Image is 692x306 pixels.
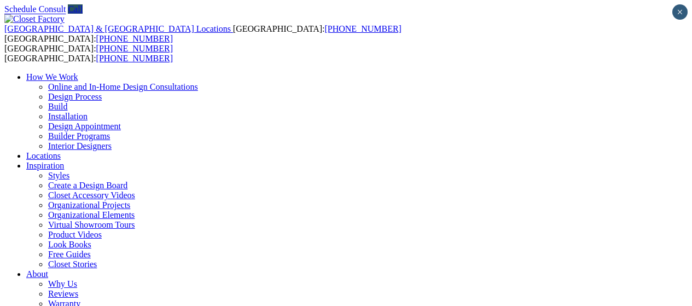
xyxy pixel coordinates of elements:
span: [GEOGRAPHIC_DATA]: [GEOGRAPHIC_DATA]: [4,44,173,63]
a: Organizational Projects [48,200,130,210]
a: About [26,269,48,279]
span: [GEOGRAPHIC_DATA]: [GEOGRAPHIC_DATA]: [4,24,402,43]
a: Reviews [48,289,78,298]
a: Schedule Consult [4,4,66,14]
span: [GEOGRAPHIC_DATA] & [GEOGRAPHIC_DATA] Locations [4,24,231,33]
a: Organizational Elements [48,210,135,220]
a: Create a Design Board [48,181,127,190]
a: [PHONE_NUMBER] [96,34,173,43]
a: Look Books [48,240,91,249]
a: Product Videos [48,230,102,239]
a: [PHONE_NUMBER] [96,44,173,53]
a: Why Us [48,279,77,288]
button: Close [672,4,688,20]
a: Closet Accessory Videos [48,190,135,200]
a: Installation [48,112,88,121]
a: [GEOGRAPHIC_DATA] & [GEOGRAPHIC_DATA] Locations [4,24,233,33]
a: Inspiration [26,161,64,170]
a: [PHONE_NUMBER] [324,24,401,33]
a: Build [48,102,68,111]
a: Design Process [48,92,102,101]
a: [PHONE_NUMBER] [96,54,173,63]
a: Online and In-Home Design Consultations [48,82,198,91]
a: How We Work [26,72,78,82]
a: Design Appointment [48,122,121,131]
a: Call [68,4,83,14]
a: Free Guides [48,250,91,259]
img: Closet Factory [4,14,65,24]
a: Interior Designers [48,141,112,151]
a: Builder Programs [48,131,110,141]
a: Styles [48,171,69,180]
a: Locations [26,151,61,160]
a: Closet Stories [48,259,97,269]
a: Virtual Showroom Tours [48,220,135,229]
